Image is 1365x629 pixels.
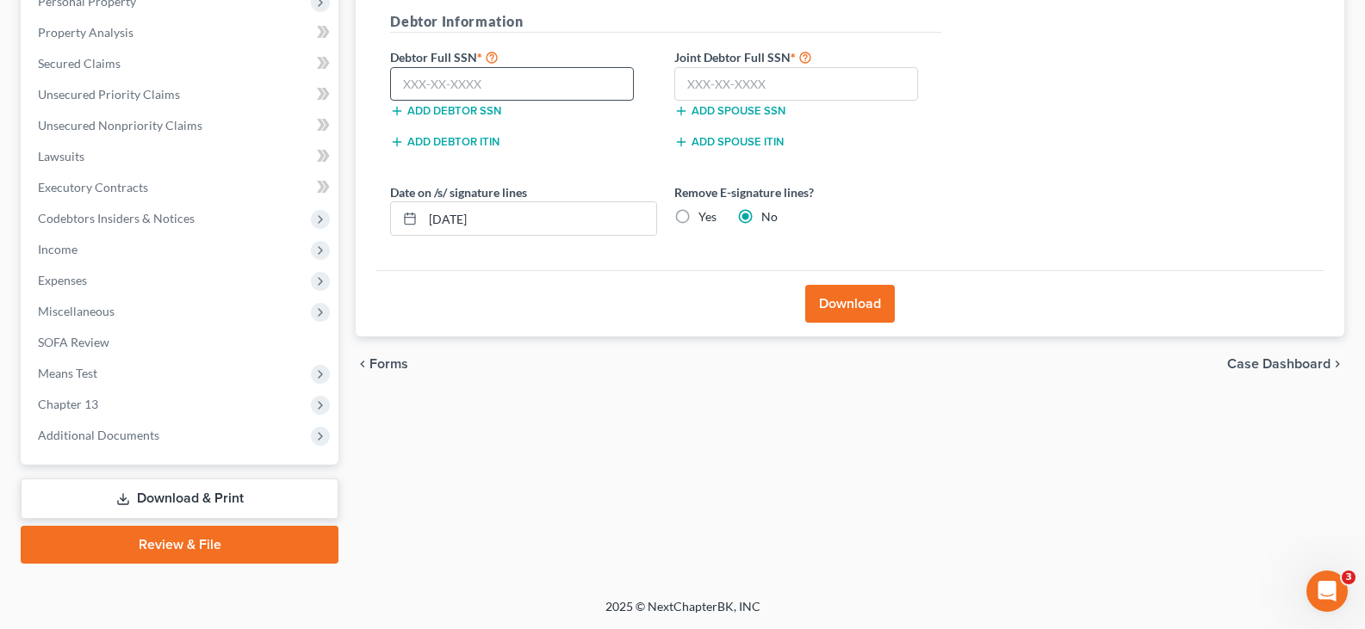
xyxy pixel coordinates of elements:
button: Download [805,285,895,323]
label: Yes [698,208,717,225]
span: Chapter 13 [38,397,98,411]
input: MM/DD/YYYY [423,202,656,235]
i: chevron_left [356,357,369,371]
div: 2025 © NextChapterBK, INC [192,598,1174,629]
span: Codebtors Insiders & Notices [38,211,195,225]
span: Unsecured Nonpriority Claims [38,118,202,133]
label: Date on /s/ signature lines [390,183,527,201]
input: XXX-XX-XXXX [674,67,918,102]
span: Secured Claims [38,56,121,71]
button: Add debtor SSN [390,104,501,118]
span: SOFA Review [38,335,109,349]
button: Add spouse ITIN [674,135,784,149]
span: Property Analysis [38,25,133,40]
span: Executory Contracts [38,180,148,194]
iframe: Intercom live chat [1306,570,1348,612]
a: Executory Contracts [24,172,338,203]
a: Property Analysis [24,17,338,48]
a: Review & File [21,526,338,564]
label: Remove E-signature lines? [674,183,941,201]
span: Expenses [38,273,87,287]
a: Download & Print [21,478,338,519]
a: Secured Claims [24,48,338,79]
button: chevron_left Forms [356,357,431,371]
input: XXX-XX-XXXX [390,67,634,102]
span: Unsecured Priority Claims [38,87,180,102]
span: Additional Documents [38,428,159,442]
i: chevron_right [1331,357,1344,371]
span: Income [38,242,78,256]
label: Joint Debtor Full SSN [666,46,950,67]
a: Lawsuits [24,141,338,172]
button: Add spouse SSN [674,104,785,118]
span: 3 [1342,570,1356,584]
span: Case Dashboard [1227,357,1331,371]
label: Debtor Full SSN [382,46,666,67]
h5: Debtor Information [390,11,941,33]
a: Case Dashboard chevron_right [1227,357,1344,371]
button: Add debtor ITIN [390,135,499,149]
a: Unsecured Priority Claims [24,79,338,110]
span: Lawsuits [38,149,84,163]
span: Means Test [38,366,97,380]
span: Forms [369,357,408,371]
a: SOFA Review [24,327,338,358]
label: No [761,208,778,225]
span: Miscellaneous [38,304,115,318]
a: Unsecured Nonpriority Claims [24,110,338,141]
